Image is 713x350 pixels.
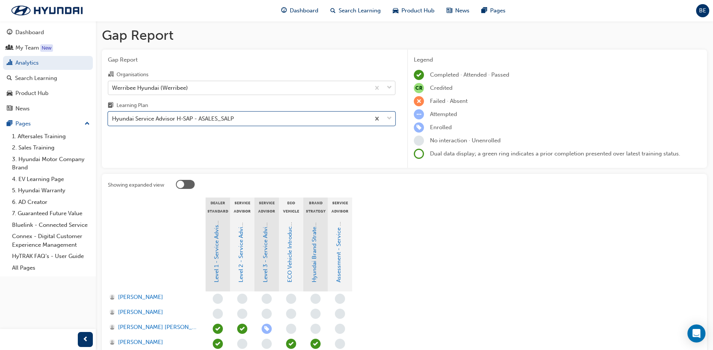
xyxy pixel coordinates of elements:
[279,198,303,216] div: ECO Vehicle Frontline Training
[475,3,512,18] a: pages-iconPages
[430,71,509,78] span: Completed · Attended · Passed
[15,104,30,113] div: News
[15,28,44,37] div: Dashboard
[9,208,93,219] a: 7. Guaranteed Future Value
[414,136,424,146] span: learningRecordVerb_NONE-icon
[414,70,424,80] span: learningRecordVerb_COMPLETE-icon
[238,194,244,282] a: Level 2 - Service Advisor Program
[290,6,318,15] span: Dashboard
[455,6,469,15] span: News
[303,198,328,216] div: Brand Strategy eLearning
[310,309,321,319] span: learningRecordVerb_NONE-icon
[83,335,88,344] span: prev-icon
[112,83,188,92] div: Werribee Hyundai (Werribee)
[118,293,163,302] span: [PERSON_NAME]
[3,71,93,85] a: Search Learning
[430,124,452,131] span: Enrolled
[9,173,93,185] a: 4. EV Learning Page
[286,158,293,282] a: ECO Vehicle Introduction and Safety Awareness
[15,89,48,98] div: Product Hub
[387,114,392,124] span: down-icon
[3,26,93,39] a: Dashboard
[9,250,93,262] a: HyTRAK FAQ's - User Guide
[108,71,114,78] span: organisation-icon
[230,198,254,216] div: Service Advisor Level 2
[15,119,31,128] div: Pages
[430,98,468,104] span: Failed · Absent
[310,324,321,334] span: learningRecordVerb_NONE-icon
[286,324,296,334] span: learningRecordVerb_NONE-icon
[387,3,441,18] a: car-iconProduct Hub
[118,323,198,332] span: [PERSON_NAME] [PERSON_NAME]
[109,293,198,302] a: [PERSON_NAME]
[237,339,247,349] span: learningRecordVerb_NONE-icon
[414,109,424,119] span: learningRecordVerb_ATTEMPT-icon
[109,338,198,347] a: [PERSON_NAME]
[441,3,475,18] a: news-iconNews
[447,6,452,15] span: news-icon
[3,117,93,131] button: Pages
[481,6,487,15] span: pages-icon
[108,103,114,109] span: learningplan-icon
[286,339,296,349] span: learningRecordVerb_ATTEND-icon
[262,339,272,349] span: learningRecordVerb_NONE-icon
[430,111,457,118] span: Attempted
[699,6,706,15] span: BE
[262,294,272,304] span: learningRecordVerb_NONE-icon
[339,6,381,15] span: Search Learning
[213,324,223,334] span: learningRecordVerb_ATTEND-icon
[213,195,220,282] a: Level 1 - Service Advisor Program
[286,294,296,304] span: learningRecordVerb_NONE-icon
[9,142,93,154] a: 2. Sales Training
[9,219,93,231] a: Bluelink - Connected Service
[335,339,345,349] span: learningRecordVerb_NONE-icon
[237,324,247,334] span: learningRecordVerb_ATTEND-icon
[213,339,223,349] span: learningRecordVerb_ATTEND-icon
[3,24,93,117] button: DashboardMy TeamAnalyticsSearch LearningProduct HubNews
[3,102,93,116] a: News
[237,294,247,304] span: learningRecordVerb_NONE-icon
[7,106,12,112] span: news-icon
[414,122,424,133] span: learningRecordVerb_ENROLL-icon
[414,83,424,93] span: null-icon
[109,308,198,317] a: [PERSON_NAME]
[430,84,453,91] span: Credited
[687,324,705,342] div: Open Intercom Messenger
[213,294,223,304] span: learningRecordVerb_NONE-icon
[9,131,93,142] a: 1. Aftersales Training
[206,198,230,216] div: Dealer Standard 8 - Mandatory Training - HSAP
[9,196,93,208] a: 6. AD Creator
[7,75,12,82] span: search-icon
[387,83,392,93] span: down-icon
[3,41,93,55] a: My Team
[3,86,93,100] a: Product Hub
[401,6,434,15] span: Product Hub
[213,309,223,319] span: learningRecordVerb_NONE-icon
[9,185,93,196] a: 5. Hyundai Warranty
[4,3,90,18] a: Trak
[15,74,57,83] div: Search Learning
[310,339,321,349] span: learningRecordVerb_PASS-icon
[40,44,53,52] div: Tooltip anchor
[414,56,701,64] div: Legend
[262,309,272,319] span: learningRecordVerb_NONE-icon
[7,90,12,97] span: car-icon
[109,323,198,332] a: [PERSON_NAME] [PERSON_NAME]
[414,96,424,106] span: learningRecordVerb_FAIL-icon
[330,6,336,15] span: search-icon
[328,198,352,216] div: Service Advisor Assessment
[7,45,12,51] span: people-icon
[335,324,345,334] span: learningRecordVerb_NONE-icon
[275,3,324,18] a: guage-iconDashboard
[254,198,279,216] div: Service Advisor Level 3
[335,294,345,304] span: learningRecordVerb_NONE-icon
[310,294,321,304] span: learningRecordVerb_NONE-icon
[118,338,163,347] span: [PERSON_NAME]
[393,6,398,15] span: car-icon
[85,119,90,129] span: up-icon
[9,154,93,173] a: 3. Hyundai Motor Company Brand
[117,71,148,78] div: Organisations
[262,194,269,282] a: Level 3 - Service Advisor Program
[117,102,148,109] div: Learning Plan
[430,150,680,157] span: Dual data display; a green ring indicates a prior completion presented over latest training status.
